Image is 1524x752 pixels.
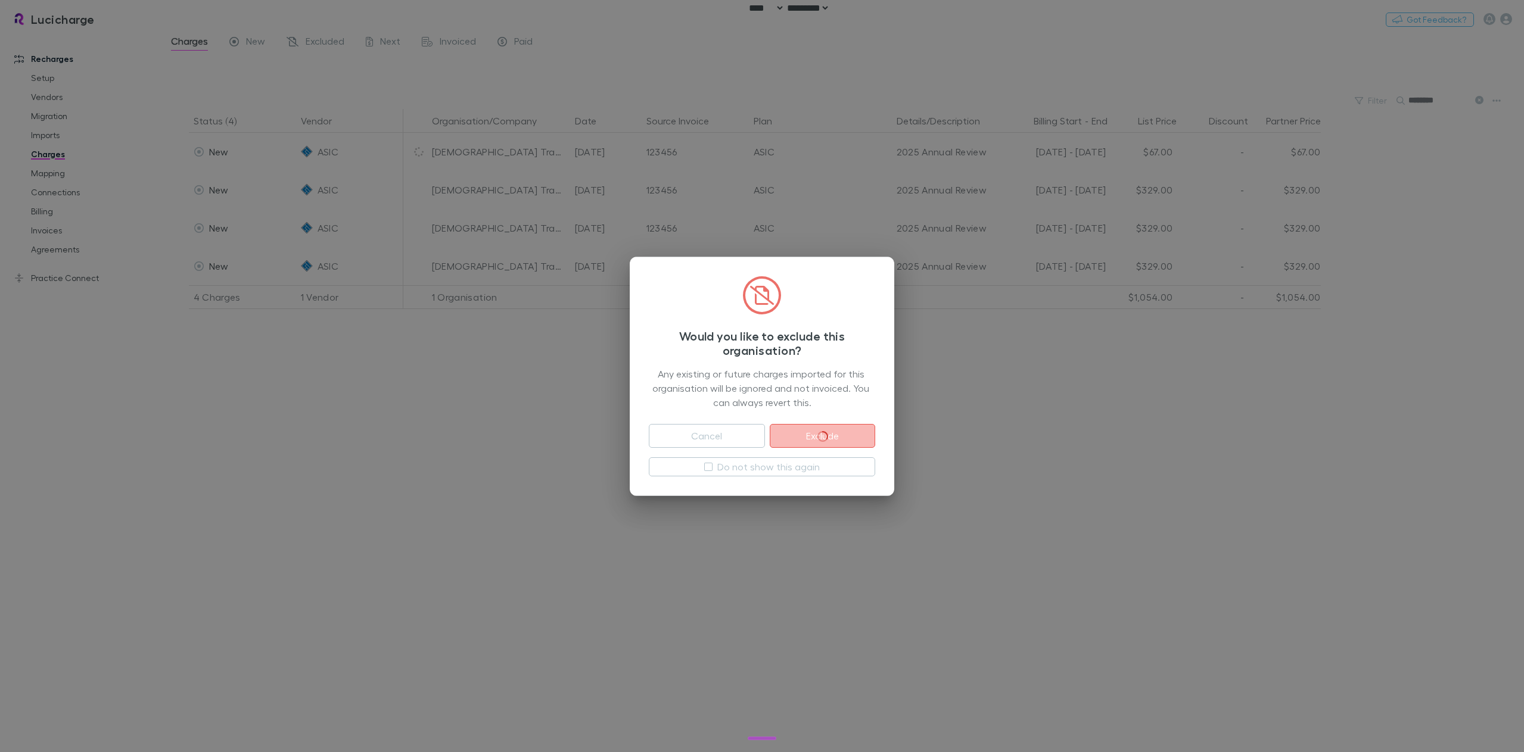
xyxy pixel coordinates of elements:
[770,424,875,448] button: Exclude
[649,367,875,410] div: Any existing or future charges imported for this organisation will be ignored and not invoiced. Y...
[649,424,765,448] button: Cancel
[717,460,820,474] label: Do not show this again
[649,457,875,476] button: Do not show this again
[649,329,875,357] h3: Would you like to exclude this organisation?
